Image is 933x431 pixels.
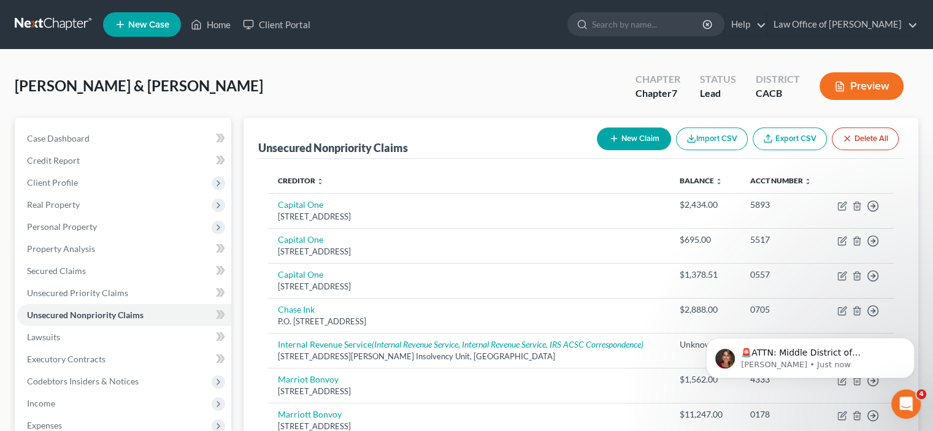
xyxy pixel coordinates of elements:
[372,339,643,349] i: (Internal Revenue Service, Internal Revenue Service, IRS ACSC Correspondence)
[688,312,933,398] iframe: Intercom notifications message
[17,260,231,282] a: Secured Claims
[680,338,731,351] div: Unknown
[317,178,324,185] i: unfold_more
[278,339,643,349] a: Internal Revenue Service(Internal Revenue Service, Internal Revenue Service, IRS ACSC Corresponde...
[820,72,904,100] button: Preview
[27,177,78,188] span: Client Profile
[750,176,812,185] a: Acct Number unfold_more
[27,265,86,276] span: Secured Claims
[750,234,815,246] div: 5517
[767,13,918,36] a: Law Office of [PERSON_NAME]
[750,408,815,421] div: 0178
[680,373,731,386] div: $1,562.00
[17,282,231,304] a: Unsecured Priority Claims
[891,389,921,419] iframe: Intercom live chat
[278,409,342,419] a: Marriott Bonvoy
[27,133,90,143] span: Case Dashboard
[27,199,80,210] span: Real Property
[27,221,97,232] span: Personal Property
[27,420,62,430] span: Expenses
[680,408,731,421] div: $11,247.00
[680,176,723,185] a: Balance unfold_more
[27,155,80,166] span: Credit Report
[700,72,736,86] div: Status
[680,234,731,246] div: $695.00
[750,303,815,316] div: 0705
[680,269,731,281] div: $1,378.51
[916,389,926,399] span: 4
[278,211,660,223] div: [STREET_ADDRESS]
[237,13,317,36] a: Client Portal
[17,238,231,260] a: Property Analysis
[278,386,660,397] div: [STREET_ADDRESS]
[258,140,408,155] div: Unsecured Nonpriority Claims
[17,304,231,326] a: Unsecured Nonpriority Claims
[278,269,323,280] a: Capital One
[725,13,766,36] a: Help
[635,86,680,101] div: Chapter
[680,199,731,211] div: $2,434.00
[185,13,237,36] a: Home
[27,354,106,364] span: Executory Contracts
[27,376,139,386] span: Codebtors Insiders & Notices
[278,281,660,292] div: [STREET_ADDRESS]
[635,72,680,86] div: Chapter
[27,243,95,254] span: Property Analysis
[756,72,800,86] div: District
[27,288,128,298] span: Unsecured Priority Claims
[27,332,60,342] span: Lawsuits
[592,13,704,36] input: Search by name...
[17,348,231,370] a: Executory Contracts
[700,86,736,101] div: Lead
[17,150,231,172] a: Credit Report
[672,87,677,99] span: 7
[753,128,827,150] a: Export CSV
[756,86,800,101] div: CACB
[832,128,899,150] button: Delete All
[278,176,324,185] a: Creditor unfold_more
[17,128,231,150] a: Case Dashboard
[27,398,55,408] span: Income
[278,246,660,257] div: [STREET_ADDRESS]
[278,304,315,315] a: Chase Ink
[27,310,144,320] span: Unsecured Nonpriority Claims
[17,326,231,348] a: Lawsuits
[750,199,815,211] div: 5893
[804,178,812,185] i: unfold_more
[278,316,660,327] div: P.O. [STREET_ADDRESS]
[680,303,731,316] div: $2,888.00
[278,351,660,362] div: [STREET_ADDRESS][PERSON_NAME] Insolvency Unit, [GEOGRAPHIC_DATA]
[278,374,339,384] a: Marriot Bonvoy
[715,178,723,185] i: unfold_more
[750,269,815,281] div: 0557
[597,128,671,150] button: New Claim
[676,128,748,150] button: Import CSV
[128,20,169,29] span: New Case
[278,199,323,210] a: Capital One
[15,77,263,94] span: [PERSON_NAME] & [PERSON_NAME]
[278,234,323,245] a: Capital One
